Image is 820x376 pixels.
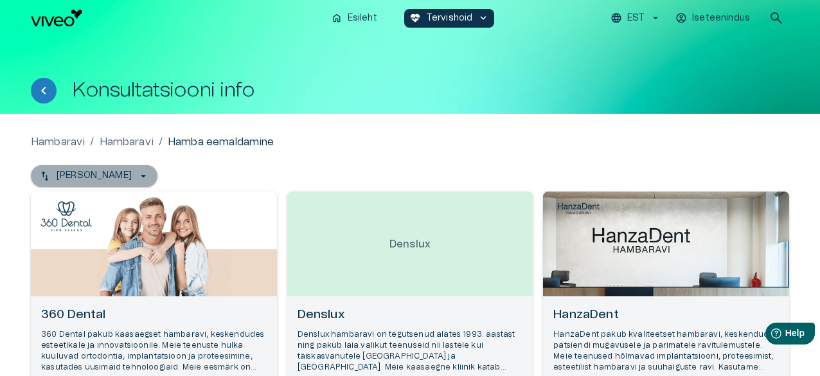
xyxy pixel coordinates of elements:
[90,134,94,150] p: /
[553,329,779,373] p: HanzaDent pakub kvaliteetset hambaravi, keskendudes patsiendi mugavusele ja parimatele ravitulemu...
[100,134,154,150] a: Hambaravi
[477,12,489,24] span: keyboard_arrow_down
[720,318,820,354] iframe: Help widget launcher
[31,134,85,150] a: Hambaravi
[331,12,343,24] span: home
[692,12,750,25] p: Iseteenindus
[168,134,274,150] p: Hamba eemaldamine
[348,12,377,25] p: Esileht
[31,10,82,26] img: Viveo logo
[298,329,523,373] p: Denslux hambaravi on tegutsenud alates 1993. aastast ning pakub laia valikut teenuseid nii lastel...
[553,201,604,217] img: HanzaDent logo
[769,10,784,26] span: search
[57,169,132,183] p: [PERSON_NAME]
[553,307,779,324] h6: HanzaDent
[72,79,254,102] h1: Konsultatsiooni info
[31,78,57,103] button: Tagasi
[627,12,645,25] p: EST
[41,329,267,373] p: 360 Dental pakub kaasaegset hambaravi, keskendudes esteetikale ja innovatsioonile. Meie teenuste ...
[763,5,789,31] button: open search modal
[404,9,495,28] button: ecg_heartTervishoidkeyboard_arrow_down
[40,201,92,231] img: 360 Dental logo
[159,134,163,150] p: /
[426,12,473,25] p: Tervishoid
[41,307,267,324] h6: 360 Dental
[31,165,157,186] button: [PERSON_NAME]
[31,10,321,26] a: Navigate to homepage
[379,226,441,262] p: Denslux
[298,307,523,324] h6: Denslux
[609,9,663,28] button: EST
[409,12,421,24] span: ecg_heart
[673,9,753,28] button: Iseteenindus
[326,9,384,28] button: homeEsileht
